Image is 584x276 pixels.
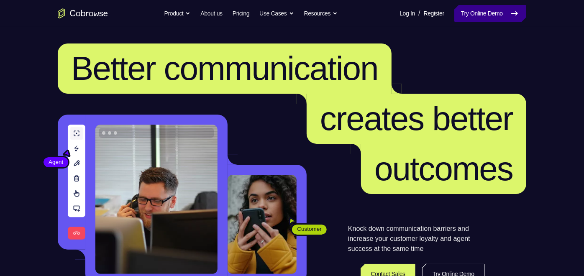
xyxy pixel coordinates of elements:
[454,5,526,22] a: Try Online Demo
[200,5,222,22] a: About us
[418,8,420,18] span: /
[348,224,485,254] p: Knock down communication barriers and increase your customer loyalty and agent success at the sam...
[58,8,108,18] a: Go to the home page
[424,5,444,22] a: Register
[233,5,249,22] a: Pricing
[164,5,191,22] button: Product
[400,5,415,22] a: Log In
[320,100,513,137] span: creates better
[228,175,297,274] img: A customer holding their phone
[259,5,294,22] button: Use Cases
[71,50,378,87] span: Better communication
[374,150,513,187] span: outcomes
[304,5,338,22] button: Resources
[95,125,218,274] img: A customer support agent talking on the phone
